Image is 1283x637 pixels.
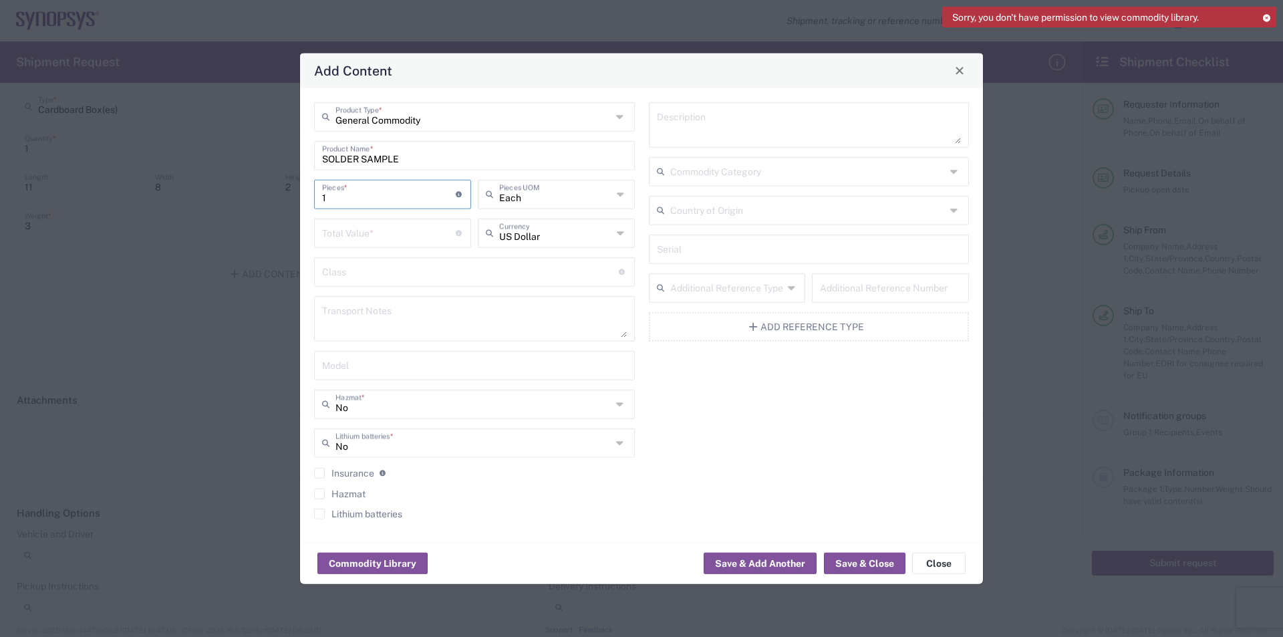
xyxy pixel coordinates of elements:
[314,508,402,519] label: Lithium batteries
[317,553,428,574] button: Commodity Library
[704,553,817,574] button: Save & Add Another
[824,553,905,574] button: Save & Close
[950,61,969,80] button: Close
[314,61,392,80] h4: Add Content
[912,553,966,574] button: Close
[314,467,374,478] label: Insurance
[952,11,1199,23] span: Sorry, you don't have permission to view commodity library.
[649,311,970,341] button: Add Reference Type
[314,488,366,499] label: Hazmat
